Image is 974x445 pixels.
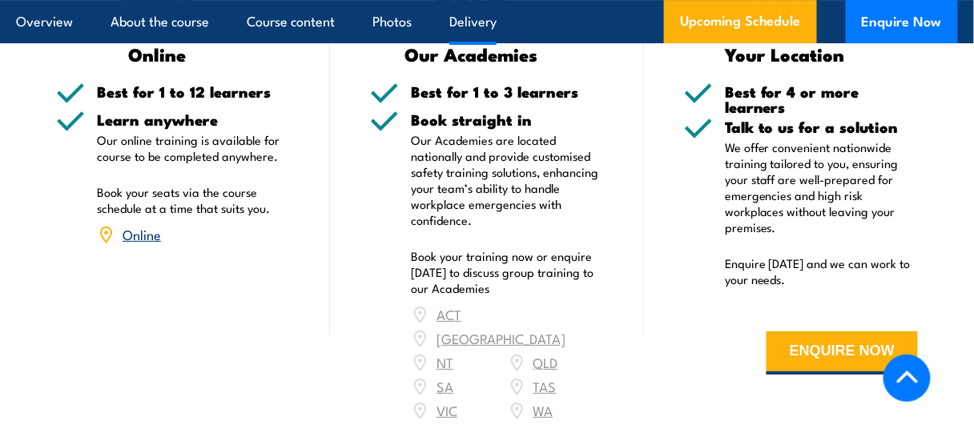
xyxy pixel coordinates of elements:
p: Book your seats via the course schedule at a time that suits you. [97,184,290,216]
p: Our online training is available for course to be completed anywhere. [97,132,290,164]
p: We offer convenient nationwide training tailored to you, ensuring your staff are well-prepared fo... [725,139,918,235]
a: Online [123,224,161,243]
h5: Learn anywhere [97,112,290,127]
p: Our Academies are located nationally and provide customised safety training solutions, enhancing ... [411,132,604,228]
h3: Our Academies [370,45,572,63]
p: Enquire [DATE] and we can work to your needs. [725,255,918,287]
p: Book your training now or enquire [DATE] to discuss group training to our Academies [411,248,604,296]
h5: Best for 1 to 12 learners [97,84,290,99]
h5: Best for 1 to 3 learners [411,84,604,99]
h5: Talk to us for a solution [725,119,918,134]
h5: Best for 4 or more learners [725,84,918,114]
h3: Your Location [684,45,886,63]
h5: Book straight in [411,112,604,127]
h3: Online [56,45,258,63]
button: ENQUIRE NOW [767,331,918,375]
